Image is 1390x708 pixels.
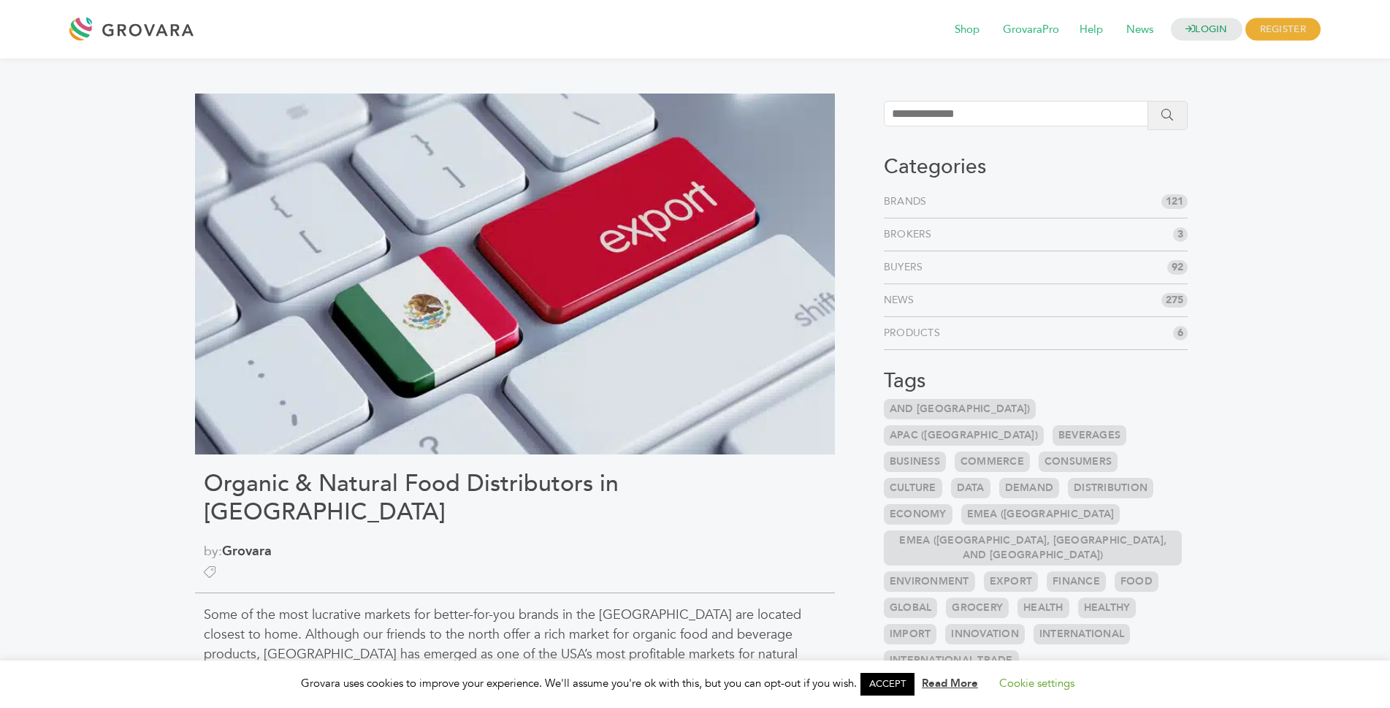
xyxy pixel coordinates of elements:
[1047,571,1106,592] a: Finance
[884,369,1188,394] h3: Tags
[1017,598,1069,618] a: Health
[884,227,938,242] a: Brokers
[993,22,1069,38] a: GrovaraPro
[884,504,952,525] a: Economy
[884,598,938,618] a: Global
[1116,22,1164,38] a: News
[1161,194,1188,209] span: 121
[884,293,920,308] a: News
[884,399,1036,419] a: and [GEOGRAPHIC_DATA])
[884,571,975,592] a: Environment
[951,478,990,498] a: Data
[1161,293,1188,308] span: 275
[884,425,1044,446] a: APAC ([GEOGRAPHIC_DATA])
[1078,598,1137,618] a: Healthy
[993,16,1069,44] span: GrovaraPro
[999,478,1060,498] a: Demand
[884,650,1019,671] a: International Trade
[204,541,826,561] span: by:
[1069,22,1113,38] a: Help
[1069,16,1113,44] span: Help
[1053,425,1126,446] a: Beverages
[884,194,933,209] a: Brands
[301,676,1089,690] span: Grovara uses cookies to improve your experience. We'll assume you're ok with this, but you can op...
[1034,624,1130,644] a: International
[944,22,990,38] a: Shop
[884,624,937,644] a: Import
[1171,18,1242,41] a: LOGIN
[961,504,1120,525] a: EMEA ([GEOGRAPHIC_DATA]
[999,676,1074,690] a: Cookie settings
[945,624,1025,644] a: Innovation
[1167,260,1188,275] span: 92
[1173,326,1188,340] span: 6
[944,16,990,44] span: Shop
[984,571,1039,592] a: Export
[222,542,272,560] a: Grovara
[1039,452,1118,472] a: Consumers
[946,598,1009,618] a: Grocery
[884,326,946,340] a: Products
[1068,478,1153,498] a: Distribution
[884,452,946,472] a: Business
[884,478,942,498] a: Culture
[884,260,929,275] a: Buyers
[884,155,1188,180] h3: Categories
[1116,16,1164,44] span: News
[922,676,978,690] a: Read More
[884,530,1183,566] a: EMEA ([GEOGRAPHIC_DATA], [GEOGRAPHIC_DATA], and [GEOGRAPHIC_DATA])
[204,470,826,526] h1: Organic & Natural Food Distributors in [GEOGRAPHIC_DATA]
[955,452,1030,472] a: Commerce
[860,673,914,696] a: ACCEPT
[1245,18,1321,41] span: REGISTER
[1173,227,1188,242] span: 3
[1115,571,1158,592] a: Food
